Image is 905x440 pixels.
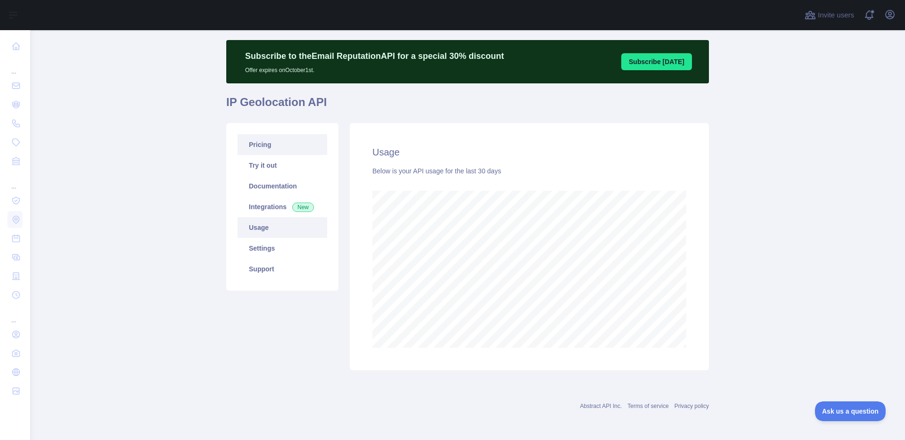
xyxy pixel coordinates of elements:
a: Usage [238,217,327,238]
p: Subscribe to the Email Reputation API for a special 30 % discount [245,49,504,63]
h1: IP Geolocation API [226,95,709,117]
a: Try it out [238,155,327,176]
a: Privacy policy [675,403,709,409]
div: ... [8,305,23,324]
div: ... [8,57,23,75]
div: ... [8,171,23,190]
a: Settings [238,238,327,259]
h2: Usage [372,146,686,159]
a: Terms of service [627,403,668,409]
span: Invite users [818,10,854,21]
a: Support [238,259,327,279]
a: Integrations New [238,196,327,217]
span: New [292,203,314,212]
button: Invite users [803,8,856,23]
a: Pricing [238,134,327,155]
p: Offer expires on October 1st. [245,63,504,74]
a: Documentation [238,176,327,196]
button: Subscribe [DATE] [621,53,692,70]
div: Below is your API usage for the last 30 days [372,166,686,176]
a: Abstract API Inc. [580,403,622,409]
iframe: Toggle Customer Support [815,401,886,421]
